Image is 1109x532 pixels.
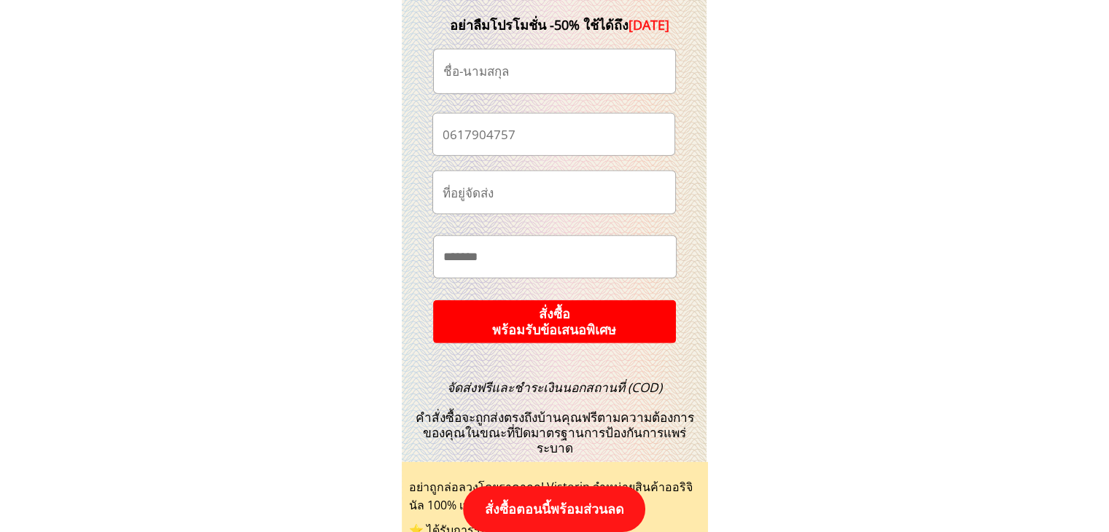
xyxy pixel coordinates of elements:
[439,114,669,155] input: เบอร์โทรศัพท์
[409,478,701,515] div: อย่าถูกล่อลวงโดยราคาถูก! Vistorin จำหน่ายสินค้าออริจินัล 100% เท่านั้น
[447,379,662,396] span: จัดส่งฟรีและชำระเงินนอกสถานที่ (COD)
[407,380,703,456] h3: คำสั่งซื้อจะถูกส่งตรงถึงบ้านคุณฟรีตามความต้องการของคุณในขณะที่ปิดมาตรฐานการป้องกันการแพร่ระบาด
[463,486,645,532] p: สั่งซื้อตอนนี้พร้อมส่วนลด
[440,50,669,93] input: ชื่อ-นามสกุล
[432,300,677,344] p: สั่งซื้อ พร้อมรับข้อเสนอพิเศษ
[629,16,669,34] span: [DATE]
[439,171,669,214] input: ที่อยู่จัดส่ง
[428,15,692,36] div: อย่าลืมโปรโมชั่น -50% ใช้ได้ถึง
